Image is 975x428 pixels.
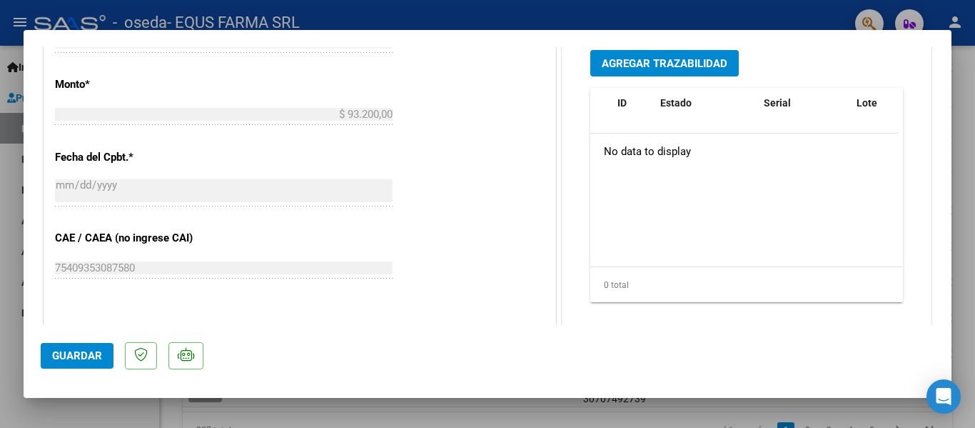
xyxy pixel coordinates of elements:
span: Lote [857,97,877,109]
div: No data to display [590,134,898,169]
div: TRAZABILIDAD ANMAT [562,39,931,336]
button: Agregar Trazabilidad [590,50,739,76]
datatable-header-cell: Serial [758,88,851,135]
span: Agregar Trazabilidad [602,57,727,70]
p: Monto [55,76,202,93]
datatable-header-cell: Estado [655,88,758,135]
datatable-header-cell: Lote [851,88,911,135]
div: Open Intercom Messenger [926,379,961,414]
span: Estado [660,97,692,109]
p: Fecha del Cpbt. [55,149,202,166]
datatable-header-cell: ID [612,88,655,135]
span: ID [617,97,627,109]
div: 0 total [590,267,903,303]
p: CAE / CAEA (no ingrese CAI) [55,230,202,247]
span: Guardar [52,349,102,362]
span: Serial [764,97,791,109]
button: Guardar [41,343,113,369]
